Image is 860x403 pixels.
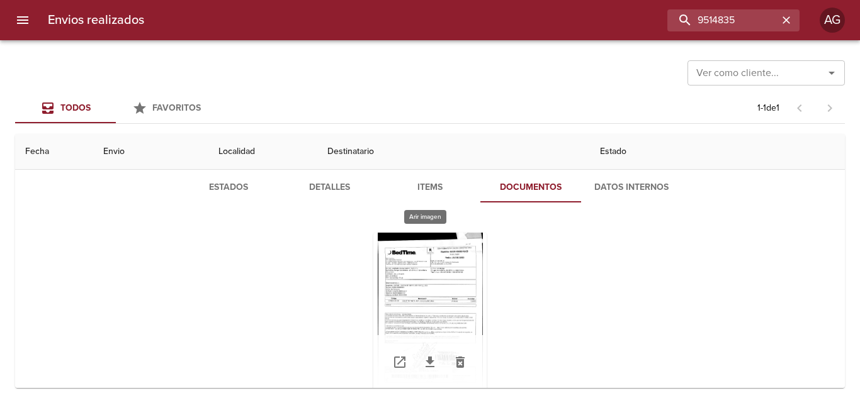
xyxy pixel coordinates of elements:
[757,102,779,114] p: 1 - 1 de 1
[823,64,840,82] button: Abrir
[317,134,589,170] th: Destinatario
[178,172,682,202] div: Tabs detalle de guia
[784,101,815,114] span: Pagina anterior
[15,134,93,170] th: Fecha
[15,93,217,123] div: Tabs Envios
[208,134,317,170] th: Localidad
[60,102,91,113] span: Todos
[590,134,845,170] th: Estado
[815,93,845,123] span: Pagina siguiente
[488,180,574,196] span: Documentos
[286,180,372,196] span: Detalles
[445,347,475,377] button: Eliminar
[820,8,845,33] div: Abrir información de usuario
[820,8,845,33] div: AG
[93,134,208,170] th: Envio
[667,9,778,31] input: buscar
[152,102,201,113] span: Favoritos
[385,347,415,377] a: Abrir
[415,347,445,377] a: Descargar
[186,180,271,196] span: Estados
[589,180,674,196] span: Datos Internos
[387,180,473,196] span: Items
[8,5,38,35] button: menu
[48,10,144,30] h6: Envios realizados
